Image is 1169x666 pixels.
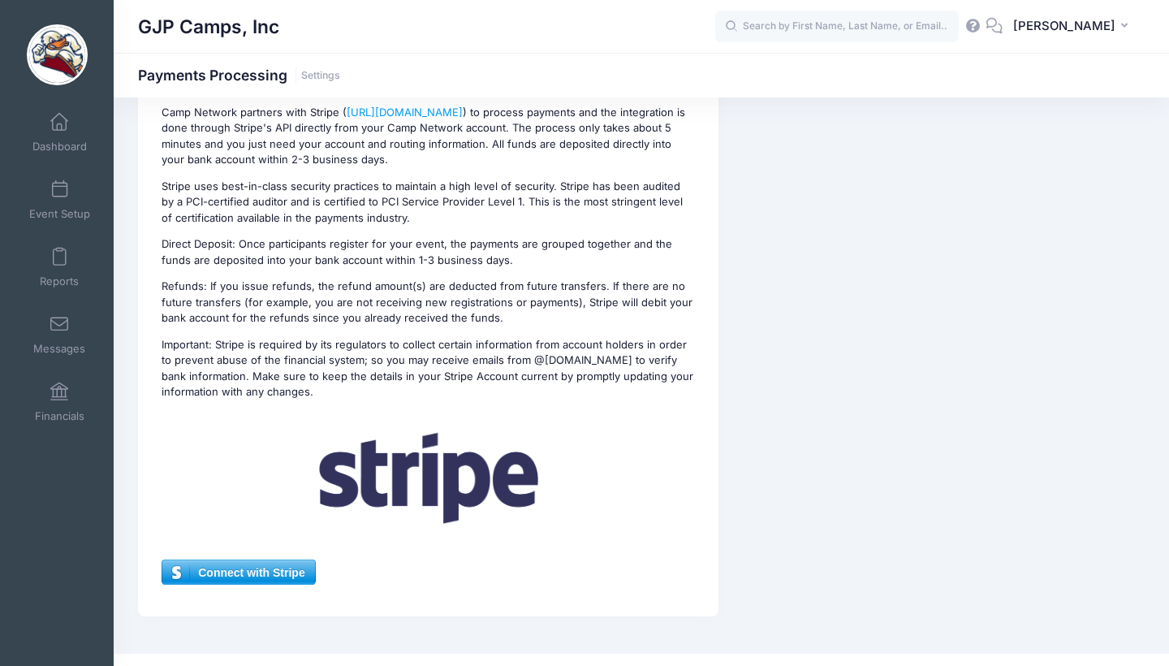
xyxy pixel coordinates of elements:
button: [PERSON_NAME] [1003,8,1145,45]
span: [PERSON_NAME] [1013,17,1115,35]
p: Refunds: If you issue refunds, the refund amount(s) are deducted from future transfers. If there ... [162,279,695,327]
h1: Payments Processing [138,67,340,84]
p: Stripe uses best-in-class security practices to maintain a high level of security. Stripe has bee... [162,179,695,227]
span: Financials [35,409,84,423]
a: Event Setup [21,171,98,228]
a: Reports [21,239,98,296]
span: Event Setup [29,207,90,221]
span: Connect with Stripe [162,560,314,585]
p: Direct Deposit: Once participants register for your event, the payments are grouped together and ... [162,236,695,268]
img: GJP Camps, Inc [27,24,88,85]
a: Connect with Stripe [162,560,315,584]
h1: GJP Camps, Inc [138,8,279,45]
p: Important: Stripe is required by its regulators to collect certain information from account holde... [162,337,695,400]
span: Messages [33,342,85,356]
a: [URL][DOMAIN_NAME] [347,106,463,119]
a: Settings [301,70,340,82]
input: Search by First Name, Last Name, or Email... [715,11,959,43]
span: Reports [40,275,79,288]
a: Financials [21,374,98,430]
a: Messages [21,306,98,363]
span: Dashboard [32,140,87,154]
p: Camp Network partners with Stripe ( ) to process payments and the integration is done through Str... [162,105,695,168]
a: Dashboard [21,104,98,161]
img: Stripe Logo [287,411,571,547]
